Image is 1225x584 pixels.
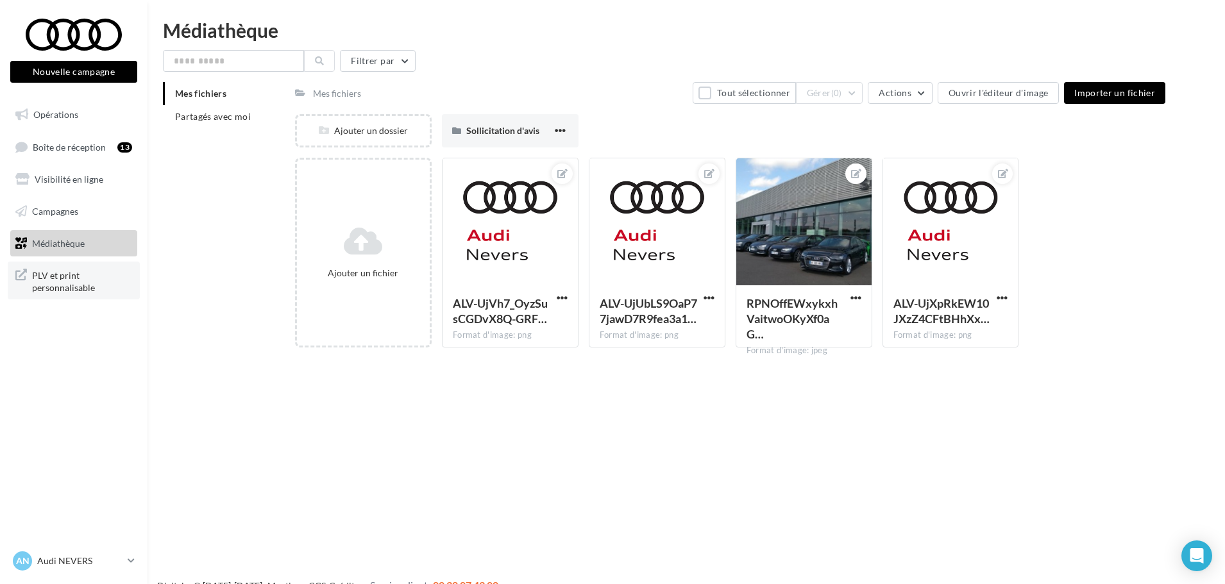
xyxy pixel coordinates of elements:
div: Ajouter un fichier [302,267,425,279]
span: Importer un fichier [1074,87,1155,98]
div: Format d'image: png [600,330,714,341]
div: Format d'image: png [893,330,1008,341]
span: Campagnes [32,206,78,217]
span: (0) [831,88,842,98]
div: Open Intercom Messenger [1181,540,1212,571]
div: Format d'image: png [453,330,568,341]
button: Gérer(0) [796,82,863,104]
a: Visibilité en ligne [8,166,140,193]
span: AN [16,555,30,567]
div: 13 [117,142,132,153]
span: Boîte de réception [33,141,106,152]
a: Médiathèque [8,230,140,257]
span: Sollicitation d'avis [466,125,539,136]
button: Filtrer par [340,50,416,72]
span: Mes fichiers [175,88,226,99]
span: PLV et print personnalisable [32,267,132,294]
button: Actions [868,82,932,104]
span: RPNOffEWxykxhVaitwoOKyXf0aGbnLdwMScj8YadHUMTJCgNiXS5GVRCYPfcVWCtYubp7OzCZMHCDP6fmg=s0 [747,296,838,341]
span: ALV-UjVh7_OyzSusCGDvX8Q-GRFgeUO8BC3ZaN6IXcaaXHzzIVhKZKsP [453,296,548,326]
div: Ajouter un dossier [297,124,430,137]
button: Importer un fichier [1064,82,1165,104]
button: Nouvelle campagne [10,61,137,83]
span: ALV-UjXpRkEW10JXzZ4CFtBHhXxb_AXVIYJFoVsoLGwFPHxT7E4kOvJe [893,296,990,326]
span: Partagés avec moi [175,111,251,122]
div: Format d'image: jpeg [747,345,861,356]
a: Boîte de réception13 [8,133,140,161]
a: AN Audi NEVERS [10,549,137,573]
span: Actions [879,87,911,98]
div: Mes fichiers [313,87,361,100]
a: Opérations [8,101,140,128]
button: Ouvrir l'éditeur d'image [938,82,1059,104]
span: Visibilité en ligne [35,174,103,185]
span: Médiathèque [32,237,85,248]
span: Opérations [33,109,78,120]
a: Campagnes [8,198,140,225]
div: Médiathèque [163,21,1210,40]
a: PLV et print personnalisable [8,262,140,299]
span: ALV-UjUbLS9OaP77jawD7R9fea3a1icMU29H5t-QORtc07h1U7QEAyrq [600,296,697,326]
p: Audi NEVERS [37,555,122,567]
button: Tout sélectionner [693,82,795,104]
